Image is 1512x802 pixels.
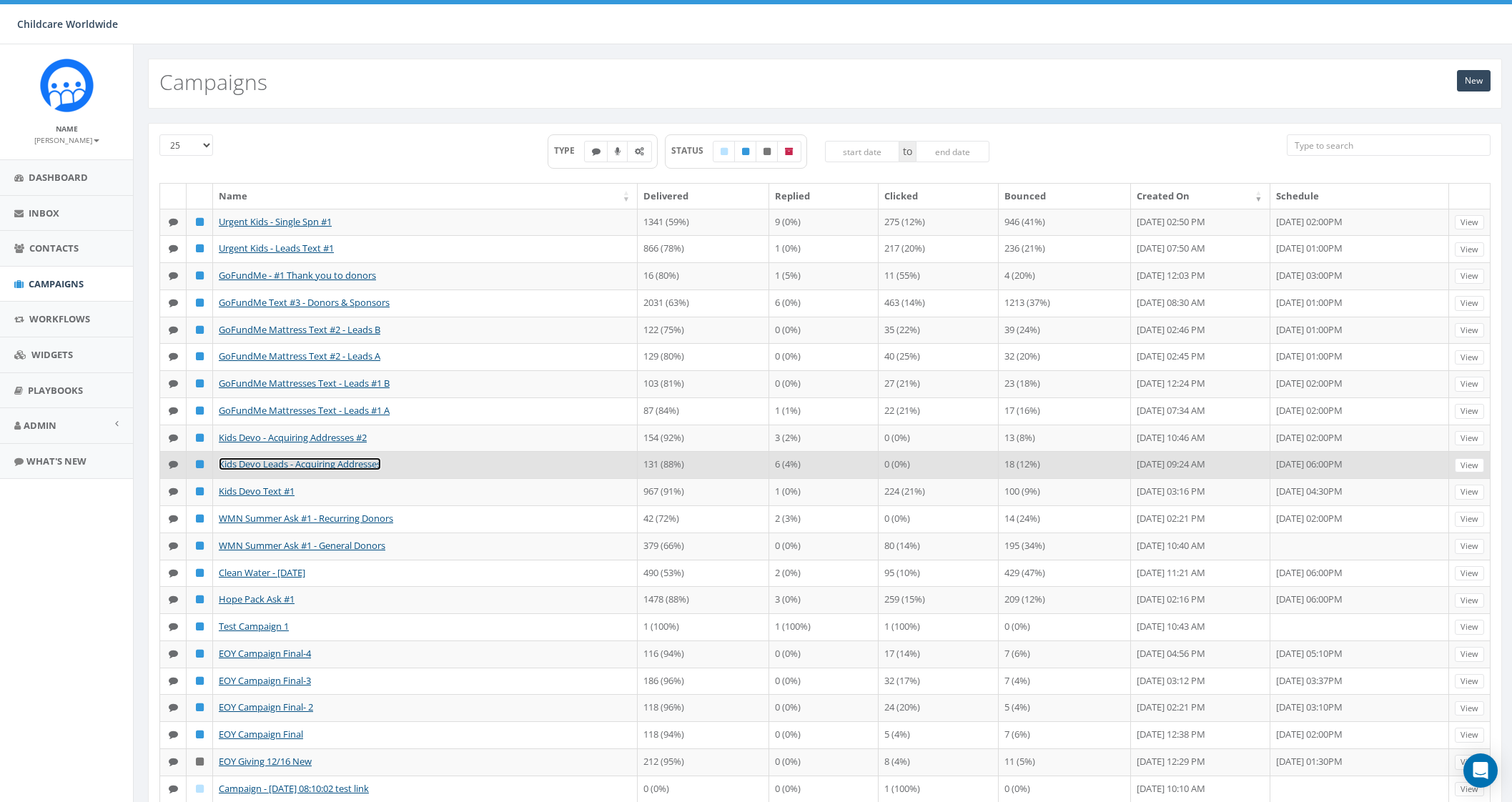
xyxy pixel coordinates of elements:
[219,431,367,444] a: Kids Devo - Acquiring Addresses #2
[638,235,769,262] td: 866 (78%)
[879,613,999,640] td: 1 (100%)
[999,668,1130,695] td: 7 (4%)
[196,406,204,415] i: Published
[196,271,204,280] i: Published
[638,748,769,776] td: 212 (95%)
[1131,235,1270,262] td: [DATE] 07:50 AM
[1455,485,1484,500] a: View
[169,703,178,712] i: Text SMS
[29,277,84,290] span: Campaigns
[1455,593,1484,608] a: View
[169,622,178,631] i: Text SMS
[721,147,728,156] i: Draft
[638,289,769,317] td: 2031 (63%)
[28,384,83,397] span: Playbooks
[213,184,638,209] th: Name: activate to sort column ascending
[159,70,267,94] h2: Campaigns
[769,184,878,209] th: Replied
[638,451,769,478] td: 131 (88%)
[29,242,79,254] span: Contacts
[196,244,204,253] i: Published
[219,728,303,741] a: EOY Campaign Final
[24,419,56,432] span: Admin
[756,141,779,162] label: Unpublished
[769,478,878,505] td: 1 (0%)
[769,370,878,397] td: 0 (0%)
[999,451,1130,478] td: 18 (12%)
[769,343,878,370] td: 0 (0%)
[40,59,94,112] img: Rally_Corp_Icon.png
[1131,209,1270,236] td: [DATE] 02:50 PM
[196,622,204,631] i: Published
[769,505,878,533] td: 2 (3%)
[769,397,878,425] td: 1 (1%)
[879,343,999,370] td: 40 (25%)
[196,784,204,793] i: Draft
[29,312,90,325] span: Workflows
[1455,404,1484,419] a: View
[169,757,178,766] i: Text SMS
[638,586,769,613] td: 1478 (88%)
[34,133,99,146] a: [PERSON_NAME]
[1270,317,1449,344] td: [DATE] 01:00PM
[219,700,313,713] a: EOY Campaign Final- 2
[29,207,59,219] span: Inbox
[1270,343,1449,370] td: [DATE] 01:00PM
[196,757,204,766] i: Unpublished
[879,721,999,748] td: 5 (4%)
[1455,647,1484,662] a: View
[638,370,769,397] td: 103 (81%)
[219,566,305,579] a: Clean Water - [DATE]
[769,533,878,560] td: 0 (0%)
[1131,262,1270,289] td: [DATE] 12:03 PM
[999,184,1130,209] th: Bounced
[1270,397,1449,425] td: [DATE] 02:00PM
[879,505,999,533] td: 0 (0%)
[999,748,1130,776] td: 11 (5%)
[196,568,204,578] i: Published
[196,325,204,335] i: Published
[1131,425,1270,452] td: [DATE] 10:46 AM
[219,512,393,525] a: WMN Summer Ask #1 - Recurring Donors
[1270,184,1449,209] th: Schedule
[169,487,178,496] i: Text SMS
[999,505,1130,533] td: 14 (24%)
[1270,721,1449,748] td: [DATE] 02:00PM
[879,560,999,587] td: 95 (10%)
[1131,397,1270,425] td: [DATE] 07:34 AM
[1131,184,1270,209] th: Created On: activate to sort column ascending
[219,269,376,282] a: GoFundMe - #1 Thank you to donors
[764,147,771,156] i: Unpublished
[638,560,769,587] td: 490 (53%)
[777,141,801,162] label: Archived
[169,379,178,388] i: Text SMS
[638,533,769,560] td: 379 (66%)
[196,730,204,739] i: Published
[769,560,878,587] td: 2 (0%)
[196,514,204,523] i: Published
[1270,560,1449,587] td: [DATE] 06:00PM
[879,640,999,668] td: 17 (14%)
[169,514,178,523] i: Text SMS
[879,235,999,262] td: 217 (20%)
[769,668,878,695] td: 0 (0%)
[219,457,381,470] a: Kids Devo Leads - Acquiring Addresses
[615,147,621,156] i: Ringless Voice Mail
[1457,70,1491,91] a: New
[196,703,204,712] i: Published
[999,425,1130,452] td: 13 (8%)
[1455,215,1484,230] a: View
[1455,701,1484,716] a: View
[1270,505,1449,533] td: [DATE] 02:00PM
[899,141,916,162] span: to
[879,586,999,613] td: 259 (15%)
[916,141,990,162] input: end date
[169,784,178,793] i: Text SMS
[769,640,878,668] td: 0 (0%)
[584,141,608,162] label: Text SMS
[219,215,332,228] a: Urgent Kids - Single Spn #1
[638,425,769,452] td: 154 (92%)
[1131,640,1270,668] td: [DATE] 04:56 PM
[1131,478,1270,505] td: [DATE] 03:16 PM
[769,586,878,613] td: 3 (0%)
